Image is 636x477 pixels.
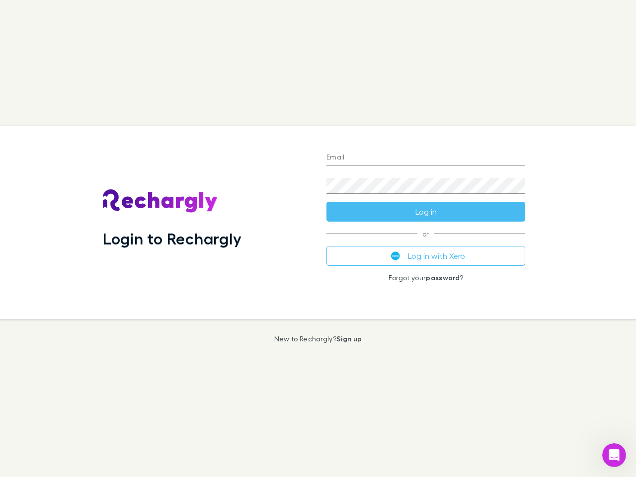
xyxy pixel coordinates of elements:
button: Log in with Xero [326,246,525,266]
a: Sign up [336,334,362,343]
span: or [326,234,525,234]
a: password [426,273,460,282]
button: Log in [326,202,525,222]
iframe: Intercom live chat [602,443,626,467]
img: Xero's logo [391,251,400,260]
p: New to Rechargly? [274,335,362,343]
h1: Login to Rechargly [103,229,241,248]
img: Rechargly's Logo [103,189,218,213]
p: Forgot your ? [326,274,525,282]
